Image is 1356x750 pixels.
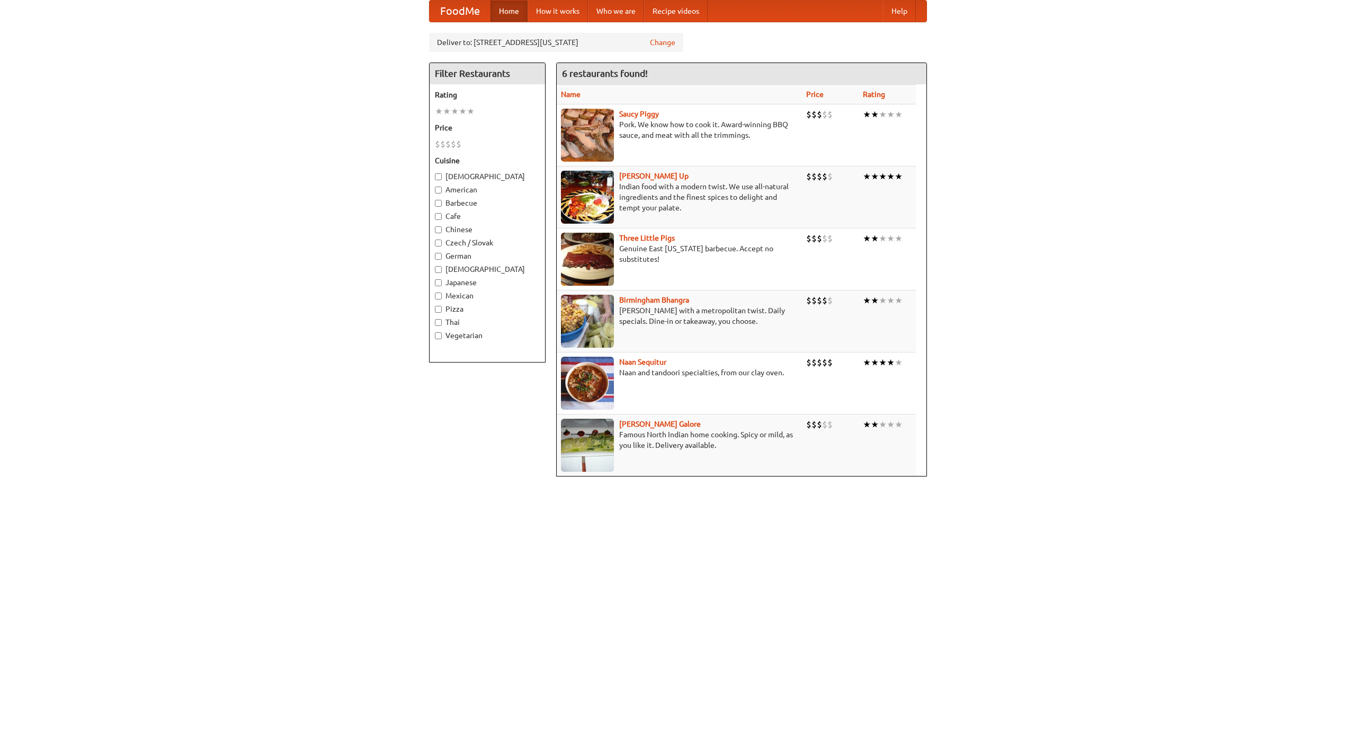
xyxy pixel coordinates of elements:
[435,251,540,261] label: German
[429,33,683,52] div: Deliver to: [STREET_ADDRESS][US_STATE]
[863,171,871,182] li: ★
[895,419,903,430] li: ★
[811,233,817,244] li: $
[817,109,822,120] li: $
[443,105,451,117] li: ★
[435,198,540,208] label: Barbecue
[811,295,817,306] li: $
[863,90,885,99] a: Rating
[871,233,879,244] li: ★
[435,317,540,328] label: Thai
[895,357,903,368] li: ★
[887,295,895,306] li: ★
[445,138,451,150] li: $
[430,63,545,84] h4: Filter Restaurants
[879,171,887,182] li: ★
[435,264,540,275] label: [DEMOGRAPHIC_DATA]
[435,155,540,166] h5: Cuisine
[561,90,581,99] a: Name
[467,105,475,117] li: ★
[827,357,833,368] li: $
[811,419,817,430] li: $
[895,295,903,306] li: ★
[451,138,456,150] li: $
[822,233,827,244] li: $
[811,171,817,182] li: $
[435,240,442,246] input: Czech / Slovak
[435,330,540,341] label: Vegetarian
[817,171,822,182] li: $
[806,171,811,182] li: $
[827,419,833,430] li: $
[561,171,614,224] img: curryup.jpg
[811,357,817,368] li: $
[863,109,871,120] li: ★
[435,122,540,133] h5: Price
[827,109,833,120] li: $
[827,233,833,244] li: $
[435,213,442,220] input: Cafe
[817,233,822,244] li: $
[806,109,811,120] li: $
[619,420,701,428] a: [PERSON_NAME] Galore
[588,1,644,22] a: Who we are
[435,279,442,286] input: Japanese
[887,357,895,368] li: ★
[435,293,442,299] input: Mexican
[871,109,879,120] li: ★
[435,290,540,301] label: Mexican
[435,319,442,326] input: Thai
[806,233,811,244] li: $
[811,109,817,120] li: $
[435,237,540,248] label: Czech / Slovak
[435,332,442,339] input: Vegetarian
[806,90,824,99] a: Price
[871,295,879,306] li: ★
[561,367,798,378] p: Naan and tandoori specialties, from our clay oven.
[451,105,459,117] li: ★
[806,295,811,306] li: $
[895,233,903,244] li: ★
[619,234,675,242] a: Three Little Pigs
[561,305,798,327] p: [PERSON_NAME] with a metropolitan twist. Daily specials. Dine-in or takeaway, you choose.
[561,109,614,162] img: saucy.jpg
[435,304,540,314] label: Pizza
[619,296,689,304] a: Birmingham Bhangra
[887,171,895,182] li: ★
[822,357,827,368] li: $
[435,224,540,235] label: Chinese
[879,109,887,120] li: ★
[561,429,798,451] p: Famous North Indian home cooking. Spicy or mild, as you like it. Delivery available.
[435,200,442,207] input: Barbecue
[883,1,916,22] a: Help
[863,295,871,306] li: ★
[887,419,895,430] li: ★
[871,357,879,368] li: ★
[435,253,442,260] input: German
[619,358,666,366] a: Naan Sequitur
[887,109,895,120] li: ★
[863,419,871,430] li: ★
[561,419,614,472] img: currygalore.jpg
[435,184,540,195] label: American
[561,233,614,286] img: littlepigs.jpg
[435,211,540,222] label: Cafe
[561,181,798,213] p: Indian food with a modern twist. We use all-natural ingredients and the finest spices to delight ...
[644,1,708,22] a: Recipe videos
[806,419,811,430] li: $
[435,266,442,273] input: [DEMOGRAPHIC_DATA]
[435,138,440,150] li: $
[561,295,614,348] img: bhangra.jpg
[619,110,659,118] a: Saucy Piggy
[435,306,442,313] input: Pizza
[619,172,689,180] a: [PERSON_NAME] Up
[863,357,871,368] li: ★
[435,187,442,193] input: American
[827,171,833,182] li: $
[827,295,833,306] li: $
[435,173,442,180] input: [DEMOGRAPHIC_DATA]
[871,171,879,182] li: ★
[822,171,827,182] li: $
[863,233,871,244] li: ★
[528,1,588,22] a: How it works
